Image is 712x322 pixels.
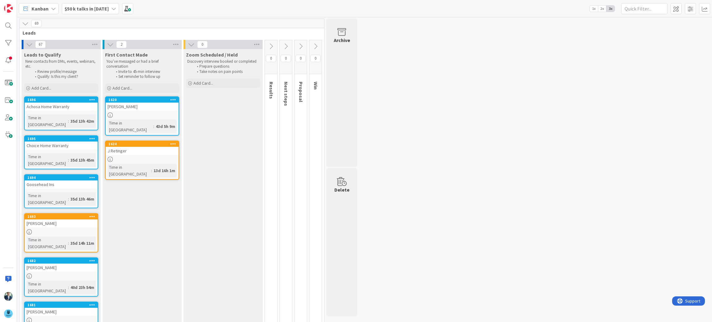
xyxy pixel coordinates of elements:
[69,118,96,125] div: 35d 13h 42m
[187,59,259,64] p: Discovery interview booked or completed
[28,137,98,141] div: 1695
[606,6,615,12] span: 3x
[106,141,179,155] div: 1624J Retinger
[25,97,98,103] div: 1696
[68,157,69,163] span: :
[4,309,13,318] img: avatar
[25,302,98,316] div: 1681[PERSON_NAME]
[106,97,179,111] div: 1620[PERSON_NAME]
[23,30,316,36] span: Leads
[598,6,606,12] span: 2x
[69,284,96,291] div: 40d 23h 54m
[298,82,304,102] span: Proposal
[25,103,98,111] div: Achosa Home Warranty
[108,120,153,133] div: Time in [GEOGRAPHIC_DATA]
[106,59,178,69] p: You’ve messaged or had a brief conversation
[28,176,98,180] div: 1694
[25,136,98,142] div: 1695
[106,141,179,147] div: 1624
[334,186,350,193] div: Delete
[25,258,98,264] div: 1682
[25,214,98,219] div: 1693
[24,52,61,58] span: Leads to Qualify
[32,5,49,12] span: Kanban
[621,3,667,14] input: Quick Filter...
[13,1,28,8] span: Support
[27,236,68,250] div: Time in [GEOGRAPHIC_DATA]
[4,4,13,13] img: Visit kanbanzone.com
[25,214,98,227] div: 1693[PERSON_NAME]
[25,97,98,111] div: 1696Achosa Home Warranty
[112,85,132,91] span: Add Card...
[193,69,259,74] li: Take notes on pain points
[68,118,69,125] span: :
[69,157,96,163] div: 35d 13h 45m
[27,192,68,206] div: Time in [GEOGRAPHIC_DATA]
[25,175,98,180] div: 1694
[31,20,42,27] span: 69
[106,97,179,103] div: 1620
[108,164,151,177] div: Time in [GEOGRAPHIC_DATA]
[197,41,208,48] span: 0
[69,240,96,247] div: 35d 14h 11m
[27,281,68,294] div: Time in [GEOGRAPHIC_DATA]
[106,147,179,155] div: J Retinger
[68,284,69,291] span: :
[106,103,179,111] div: [PERSON_NAME]
[108,98,179,102] div: 1620
[112,69,178,74] li: Invite to 45-min interview
[25,219,98,227] div: [PERSON_NAME]
[310,55,321,62] span: 0
[32,74,97,79] li: Qualify: Is this my client?
[281,55,291,62] span: 0
[313,82,319,90] span: Win
[69,196,96,202] div: 35d 13h 46m
[28,98,98,102] div: 1696
[28,259,98,263] div: 1682
[25,175,98,189] div: 1694Goosehead Ins
[108,142,179,146] div: 1624
[193,64,259,69] li: Prepare questions
[295,55,306,62] span: 0
[283,82,289,106] span: Next steps
[32,69,97,74] li: Review profile/message
[151,167,152,174] span: :
[334,36,350,44] div: Archive
[153,123,154,130] span: :
[25,180,98,189] div: Goosehead Ins
[25,264,98,272] div: [PERSON_NAME]
[154,123,177,130] div: 43d 5h 9m
[193,80,213,86] span: Add Card...
[32,85,51,91] span: Add Card...
[25,308,98,316] div: [PERSON_NAME]
[25,59,97,69] p: New contacts from DMs, events, webinars, etc.
[25,136,98,150] div: 1695Choice Home Warranty
[68,196,69,202] span: :
[27,114,68,128] div: Time in [GEOGRAPHIC_DATA]
[28,303,98,307] div: 1681
[27,153,68,167] div: Time in [GEOGRAPHIC_DATA]
[65,6,109,12] b: $50 k talks in [DATE]
[25,142,98,150] div: Choice Home Warranty
[105,52,148,58] span: First Contact Made
[116,41,127,48] span: 2
[4,292,13,301] img: LB
[152,167,177,174] div: 13d 16h 1m
[112,74,178,79] li: Set reminder to follow up
[590,6,598,12] span: 1x
[28,214,98,219] div: 1693
[268,82,274,99] span: Results
[25,258,98,272] div: 1682[PERSON_NAME]
[68,240,69,247] span: :
[186,52,238,58] span: Zoom Scheduled / Held
[35,41,46,48] span: 67
[266,55,276,62] span: 0
[25,302,98,308] div: 1681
